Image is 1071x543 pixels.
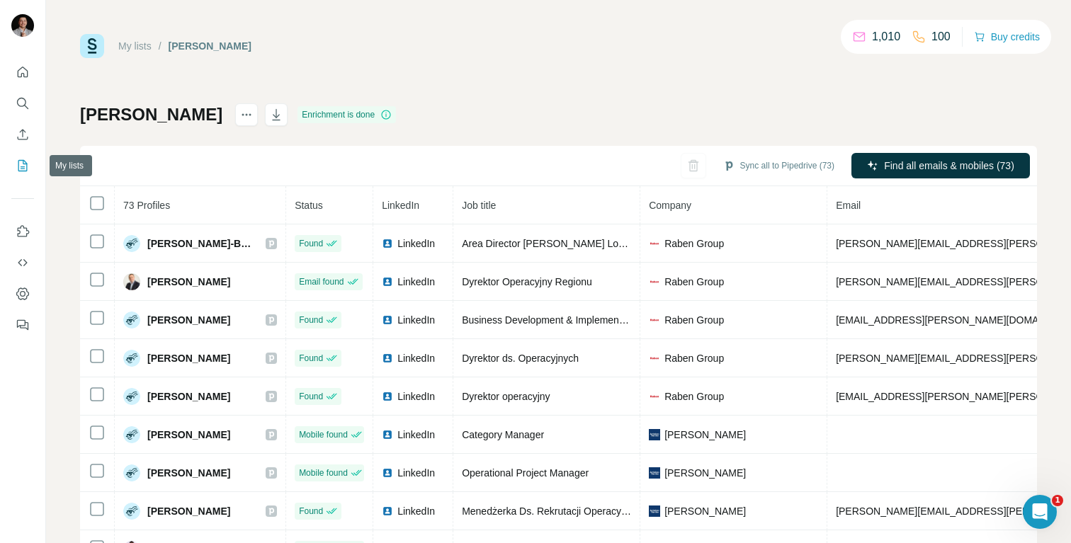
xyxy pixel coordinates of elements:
img: company-logo [649,314,660,326]
span: [PERSON_NAME] [147,351,230,365]
span: Raben Group [664,236,724,251]
span: Dyrektor ds. Operacyjnych [462,353,579,364]
span: Raben Group [664,351,724,365]
p: 100 [931,28,951,45]
div: Enrichment is done [297,106,396,123]
button: Enrich CSV [11,122,34,147]
span: [PERSON_NAME] [664,504,746,518]
span: Found [299,237,323,250]
span: Raben Group [664,275,724,289]
span: Email [836,200,861,211]
h1: [PERSON_NAME] [80,103,222,126]
span: LinkedIn [397,389,435,404]
img: company-logo [649,505,660,517]
span: LinkedIn [397,504,435,518]
span: Business Development & Implementation Manager [462,314,685,326]
span: [PERSON_NAME] [147,466,230,480]
img: company-logo [649,353,660,364]
button: Feedback [11,312,34,338]
button: Use Surfe on LinkedIn [11,219,34,244]
img: LinkedIn logo [382,391,393,402]
span: LinkedIn [397,313,435,327]
span: LinkedIn [397,351,435,365]
button: Dashboard [11,281,34,307]
span: LinkedIn [397,466,435,480]
img: LinkedIn logo [382,467,393,479]
span: [PERSON_NAME] [147,428,230,442]
span: [PERSON_NAME] [664,428,746,442]
img: Avatar [123,350,140,367]
a: My lists [118,40,152,52]
span: Found [299,390,323,403]
img: company-logo [649,238,660,249]
img: Avatar [123,273,140,290]
img: Avatar [123,388,140,405]
img: company-logo [649,467,660,479]
span: Found [299,314,323,326]
span: Dyrektor Operacyjny Regionu [462,276,592,287]
img: LinkedIn logo [382,505,393,517]
div: [PERSON_NAME] [169,39,251,53]
span: LinkedIn [397,236,435,251]
img: Avatar [123,503,140,520]
img: LinkedIn logo [382,429,393,440]
img: Avatar [123,235,140,252]
span: [PERSON_NAME] [147,275,230,289]
span: LinkedIn [382,200,419,211]
span: Raben Group [664,389,724,404]
button: My lists [11,153,34,178]
img: Avatar [123,426,140,443]
span: Found [299,352,323,365]
img: Avatar [11,14,34,37]
span: Found [299,505,323,518]
span: Category Manager [462,429,544,440]
img: LinkedIn logo [382,353,393,364]
li: / [159,39,161,53]
span: Menedżerka Ds. Rekrutacji Operacyjnych [462,505,645,517]
span: LinkedIn [397,428,435,442]
span: Mobile found [299,467,348,479]
iframe: Intercom live chat [1023,495,1057,529]
span: Mobile found [299,428,348,441]
img: company-logo [649,429,660,440]
span: Dyrektor operacyjny [462,391,550,402]
button: Quick start [11,59,34,85]
button: actions [235,103,258,126]
span: [PERSON_NAME] [147,389,230,404]
span: [PERSON_NAME] [147,504,230,518]
img: Surfe Logo [80,34,104,58]
button: Search [11,91,34,116]
span: Area Director [PERSON_NAME] Logistics Polska Sp. z o.o./Dyrektor Regionu [462,238,803,249]
span: [PERSON_NAME] [147,313,230,327]
img: LinkedIn logo [382,276,393,287]
button: Find all emails & mobiles (73) [851,153,1030,178]
img: company-logo [649,276,660,287]
span: Job title [462,200,496,211]
span: Find all emails & mobiles (73) [884,159,1014,173]
button: Use Surfe API [11,250,34,275]
span: Operational Project Manager [462,467,589,479]
span: [PERSON_NAME]-Bornus [147,236,251,251]
img: company-logo [649,391,660,402]
p: 1,010 [872,28,900,45]
button: Buy credits [974,27,1040,47]
span: [PERSON_NAME] [664,466,746,480]
span: LinkedIn [397,275,435,289]
img: Avatar [123,464,140,481]
span: 73 Profiles [123,200,170,211]
img: LinkedIn logo [382,238,393,249]
span: Raben Group [664,313,724,327]
span: Company [649,200,691,211]
span: 1 [1052,495,1063,506]
span: Email found [299,275,344,288]
span: Status [295,200,323,211]
img: Avatar [123,311,140,328]
button: Sync all to Pipedrive (73) [713,155,844,176]
img: LinkedIn logo [382,314,393,326]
